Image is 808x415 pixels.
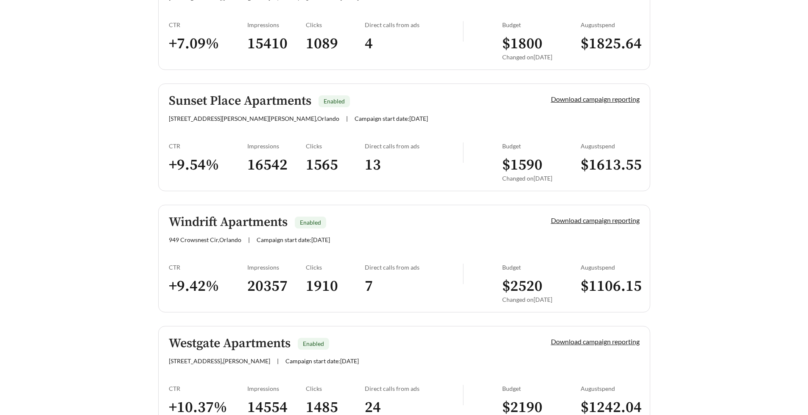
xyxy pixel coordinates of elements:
h3: + 9.42 % [169,277,247,296]
a: Download campaign reporting [551,337,640,345]
h3: 15410 [247,34,306,53]
h3: 20357 [247,277,306,296]
img: line [463,264,464,284]
div: Clicks [306,264,365,271]
div: Changed on [DATE] [502,296,581,303]
div: Impressions [247,264,306,271]
div: Impressions [247,142,306,150]
h5: Westgate Apartments [169,337,291,351]
div: Budget [502,385,581,392]
a: Download campaign reporting [551,216,640,224]
a: Sunset Place ApartmentsEnabled[STREET_ADDRESS][PERSON_NAME][PERSON_NAME],Orlando|Campaign start d... [158,84,650,191]
span: Campaign start date: [DATE] [257,236,330,243]
a: Download campaign reporting [551,95,640,103]
span: | [248,236,250,243]
h3: $ 1590 [502,156,581,175]
div: CTR [169,142,247,150]
h3: $ 1800 [502,34,581,53]
h3: 1089 [306,34,365,53]
div: Clicks [306,385,365,392]
div: Changed on [DATE] [502,175,581,182]
div: Changed on [DATE] [502,53,581,61]
span: Enabled [324,97,345,105]
div: Budget [502,21,581,28]
div: Direct calls from ads [365,264,463,271]
h3: $ 1106.15 [581,277,640,296]
div: CTR [169,21,247,28]
h3: 13 [365,156,463,175]
h3: $ 1825.64 [581,34,640,53]
h3: + 7.09 % [169,34,247,53]
div: CTR [169,264,247,271]
span: [STREET_ADDRESS] , [PERSON_NAME] [169,357,270,365]
span: Campaign start date: [DATE] [285,357,359,365]
div: Impressions [247,21,306,28]
div: Direct calls from ads [365,385,463,392]
div: Impressions [247,385,306,392]
div: Budget [502,264,581,271]
h3: 4 [365,34,463,53]
div: Budget [502,142,581,150]
span: 949 Crowsnest Cir , Orlando [169,236,241,243]
div: Clicks [306,21,365,28]
h3: + 9.54 % [169,156,247,175]
div: CTR [169,385,247,392]
span: | [277,357,279,365]
span: [STREET_ADDRESS][PERSON_NAME][PERSON_NAME] , Orlando [169,115,339,122]
span: Enabled [303,340,324,347]
h5: Sunset Place Apartments [169,94,311,108]
div: Direct calls from ads [365,21,463,28]
h3: 1910 [306,277,365,296]
span: Enabled [300,219,321,226]
div: August spend [581,385,640,392]
img: line [463,385,464,405]
h3: 7 [365,277,463,296]
span: Campaign start date: [DATE] [355,115,428,122]
img: line [463,142,464,163]
h3: $ 2520 [502,277,581,296]
img: line [463,21,464,42]
a: Windrift ApartmentsEnabled949 Crowsnest Cir,Orlando|Campaign start date:[DATE]Download campaign r... [158,205,650,312]
div: August spend [581,21,640,28]
h3: 16542 [247,156,306,175]
div: Clicks [306,142,365,150]
div: August spend [581,142,640,150]
div: Direct calls from ads [365,142,463,150]
h3: $ 1613.55 [581,156,640,175]
div: August spend [581,264,640,271]
span: | [346,115,348,122]
h3: 1565 [306,156,365,175]
h5: Windrift Apartments [169,215,288,229]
